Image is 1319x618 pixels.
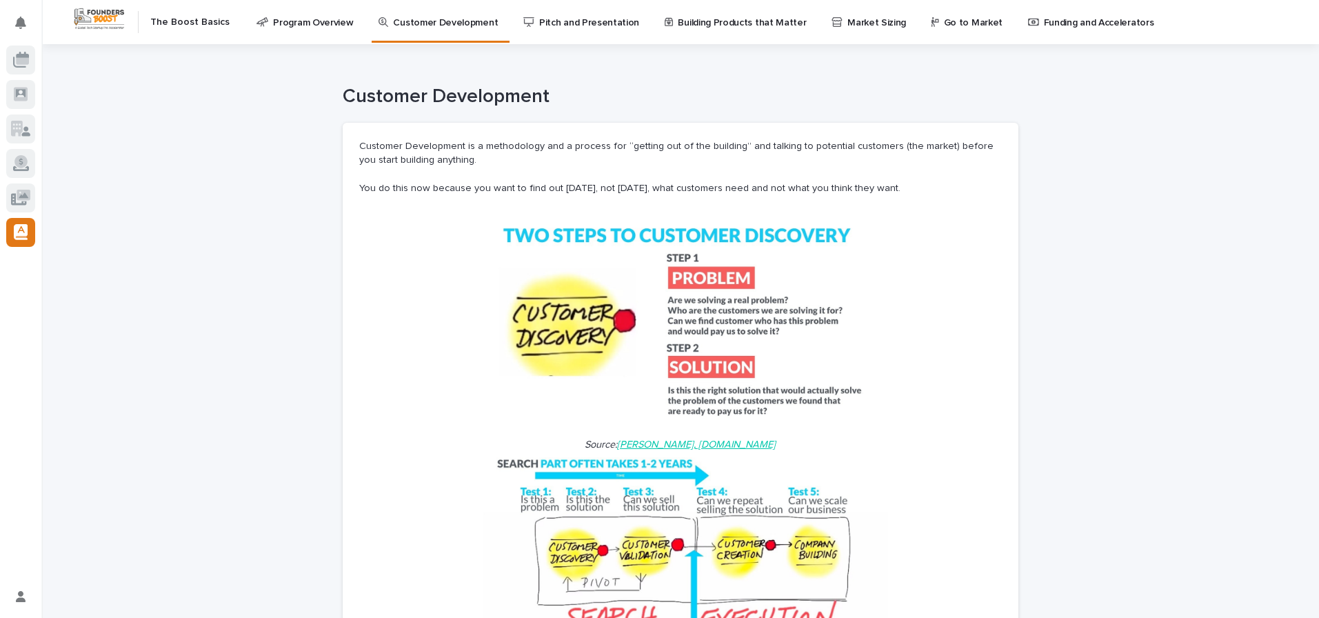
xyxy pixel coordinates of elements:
[343,86,1018,109] h1: Customer Development
[150,17,230,28] h2: The Boost Basics
[72,6,126,32] img: Workspace Logo
[359,181,1002,196] p: You do this now because you want to find out [DATE], not [DATE], what customers need and not what...
[17,17,35,39] div: Notifications
[585,440,617,450] em: Source:
[6,8,35,37] button: Notifications
[359,139,1002,168] p: Customer Development is a methodology and a process for “getting out of the building” and talking...
[475,210,872,433] img: 1593721760207.png
[617,440,776,450] a: [PERSON_NAME], [DOMAIN_NAME]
